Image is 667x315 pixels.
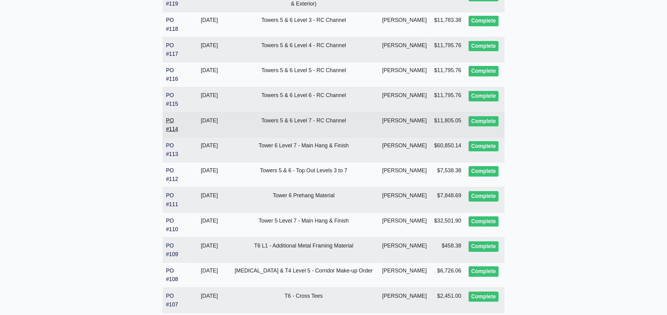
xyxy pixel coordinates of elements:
td: $7,538.38 [430,162,465,187]
td: [DATE] [190,87,229,112]
a: PO #107 [166,293,178,308]
a: PO #110 [166,218,178,232]
td: [PERSON_NAME] [379,112,431,137]
td: [DATE] [190,263,229,288]
a: PO #111 [166,192,178,207]
td: [DATE] [190,62,229,87]
td: [PERSON_NAME] [379,238,431,263]
div: Complete [469,116,498,127]
td: [DATE] [190,12,229,37]
td: $11,805.05 [430,112,465,137]
div: Complete [469,41,498,51]
td: [DATE] [190,162,229,187]
td: T6 L1 - Additional Metal Framing Material [229,238,379,263]
td: $11,795.76 [430,37,465,62]
td: [PERSON_NAME] [379,62,431,87]
td: T6 - Cross Tees [229,288,379,313]
td: [PERSON_NAME] [379,263,431,288]
td: [DATE] [190,112,229,137]
td: $11,795.76 [430,62,465,87]
td: Tower 6 Level 7 - Main Hang & Finish [229,137,379,162]
div: Complete [469,91,498,101]
td: $60,850.14 [430,137,465,162]
td: Towers 5 & 6 - Top Out Levels 3 to 7 [229,162,379,187]
div: Complete [469,191,498,202]
td: [MEDICAL_DATA] & T4 Level 5 - Corridor Make-up Order [229,263,379,288]
div: Complete [469,216,498,227]
td: [PERSON_NAME] [379,162,431,187]
td: Towers 5 & 6 Level 4 - RC Channel [229,37,379,62]
td: Towers 5 & 6 Level 5 - RC Channel [229,62,379,87]
div: Complete [469,16,498,26]
a: PO #116 [166,67,178,82]
td: $6,726.06 [430,263,465,288]
td: $7,848.69 [430,187,465,212]
td: [PERSON_NAME] [379,12,431,37]
div: Complete [469,266,498,277]
td: [PERSON_NAME] [379,288,431,313]
td: [PERSON_NAME] [379,87,431,112]
td: [DATE] [190,37,229,62]
a: PO #115 [166,92,178,107]
td: Tower 6 Prehang Material [229,187,379,212]
td: [DATE] [190,238,229,263]
td: $11,795.76 [430,87,465,112]
td: Towers 5 & 6 Level 7 - RC Channel [229,112,379,137]
td: Towers 5 & 6 Level 6 - RC Channel [229,87,379,112]
a: PO #118 [166,17,178,32]
td: $11,783.38 [430,12,465,37]
a: PO #114 [166,117,178,132]
td: [DATE] [190,288,229,313]
td: $458.38 [430,238,465,263]
a: PO #113 [166,142,178,157]
a: PO #112 [166,167,178,182]
div: Complete [469,166,498,177]
td: [DATE] [190,212,229,237]
td: Towers 5 & 6 Level 3 - RC Channel [229,12,379,37]
td: Tower 5 Level 7 - Main Hang & Finish [229,212,379,237]
td: [PERSON_NAME] [379,137,431,162]
div: Complete [469,241,498,252]
td: [DATE] [190,187,229,212]
td: $32,501.90 [430,212,465,237]
td: [PERSON_NAME] [379,187,431,212]
a: PO #117 [166,42,178,57]
div: Complete [469,66,498,76]
a: PO #108 [166,268,178,282]
div: Complete [469,292,498,302]
td: $2,451.00 [430,288,465,313]
td: [DATE] [190,137,229,162]
td: [PERSON_NAME] [379,212,431,237]
div: Complete [469,141,498,152]
a: PO #109 [166,243,178,257]
td: [PERSON_NAME] [379,37,431,62]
